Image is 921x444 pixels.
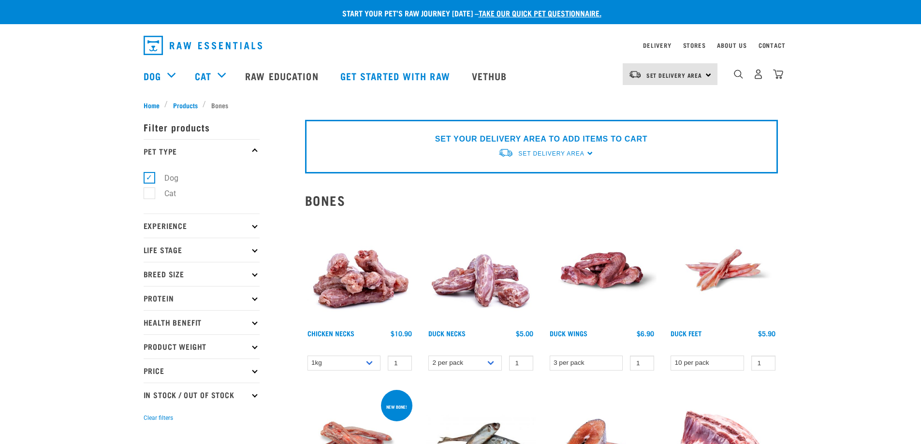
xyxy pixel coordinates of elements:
[518,150,584,157] span: Set Delivery Area
[144,358,260,383] p: Price
[144,100,160,110] span: Home
[235,57,330,95] a: Raw Education
[751,356,775,371] input: 1
[144,310,260,334] p: Health Benefit
[382,400,411,414] div: New bone!
[144,69,161,83] a: Dog
[547,215,657,325] img: Raw Essentials Duck Wings Raw Meaty Bones For Pets
[550,331,587,335] a: Duck Wings
[479,11,601,15] a: take our quick pet questionnaire.
[773,69,783,79] img: home-icon@2x.png
[683,43,706,47] a: Stores
[144,262,260,286] p: Breed Size
[144,238,260,262] p: Life Stage
[516,329,533,337] div: $5.00
[144,100,778,110] nav: breadcrumbs
[717,43,746,47] a: About Us
[435,133,647,145] p: SET YOUR DELIVERY AREA TO ADD ITEMS TO CART
[629,70,642,79] img: van-moving.png
[428,331,466,335] a: Duck Necks
[144,414,173,422] button: Clear filters
[388,356,412,371] input: 1
[149,187,180,200] label: Cat
[668,215,778,325] img: Raw Essentials Duck Feet Raw Meaty Bones For Dogs
[753,69,763,79] img: user.png
[646,73,702,77] span: Set Delivery Area
[144,100,165,110] a: Home
[144,214,260,238] p: Experience
[168,100,203,110] a: Products
[426,215,536,325] img: Pile Of Duck Necks For Pets
[758,329,775,337] div: $5.90
[307,331,354,335] a: Chicken Necks
[144,383,260,407] p: In Stock / Out Of Stock
[173,100,198,110] span: Products
[144,286,260,310] p: Protein
[144,334,260,358] p: Product Weight
[509,356,533,371] input: 1
[149,172,182,184] label: Dog
[734,70,743,79] img: home-icon-1@2x.png
[671,331,702,335] a: Duck Feet
[144,36,262,55] img: Raw Essentials Logo
[144,115,260,139] p: Filter products
[630,356,654,371] input: 1
[305,215,415,325] img: Pile Of Chicken Necks For Pets
[305,193,778,208] h2: Bones
[136,32,786,59] nav: dropdown navigation
[331,57,462,95] a: Get started with Raw
[637,329,654,337] div: $6.90
[195,69,211,83] a: Cat
[643,43,671,47] a: Delivery
[759,43,786,47] a: Contact
[391,329,412,337] div: $10.90
[498,148,513,158] img: van-moving.png
[144,139,260,163] p: Pet Type
[462,57,519,95] a: Vethub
